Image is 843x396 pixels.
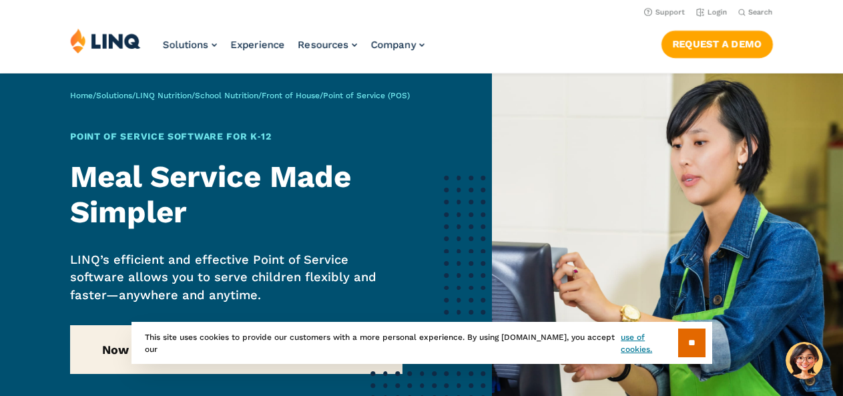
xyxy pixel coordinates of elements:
span: Resources [298,39,348,51]
strong: Now part of our new [102,343,370,357]
a: Login [696,8,728,17]
button: Hello, have a question? Let’s chat. [786,342,823,379]
button: Open Search Bar [738,7,773,17]
span: Company [370,39,416,51]
a: LINQ Nutrition [135,91,192,100]
nav: Primary Navigation [162,28,425,72]
span: Solutions [162,39,208,51]
a: Solutions [162,39,217,51]
a: Request a Demo [661,31,773,57]
nav: Button Navigation [661,28,773,57]
a: School Nutrition [195,91,258,100]
strong: Meal Service Made Simpler [70,159,351,229]
a: Front of House [262,91,320,100]
a: Home [70,91,93,100]
a: use of cookies. [621,331,677,355]
a: Resources [298,39,357,51]
span: / / / / / [70,91,410,100]
img: LINQ | K‑12 Software [70,28,141,53]
div: This site uses cookies to provide our customers with a more personal experience. By using [DOMAIN... [131,322,712,364]
span: Point of Service (POS) [323,91,410,100]
a: Company [370,39,425,51]
p: LINQ’s efficient and effective Point of Service software allows you to serve children flexibly an... [70,251,402,304]
h1: Point of Service Software for K‑12 [70,130,402,144]
a: Solutions [96,91,132,100]
a: Support [644,8,685,17]
span: Search [748,8,773,17]
a: Experience [230,39,284,51]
